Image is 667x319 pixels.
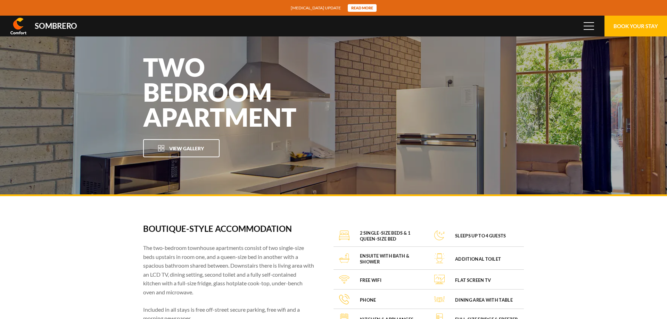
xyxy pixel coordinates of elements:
img: FREE WiFi [339,274,349,285]
h3: Boutique-style accommodation [143,224,314,234]
button: Book Your Stay [604,16,667,36]
img: Open Gallery [158,145,165,152]
span: Menu [584,22,594,30]
img: Ensuite with bath & shower [339,253,349,263]
h4: Flat screen TV [455,277,491,283]
img: Comfort Inn & Suites Sombrero [10,18,26,34]
img: Phone [339,294,349,304]
h4: Sleeps up to 4 guests [455,233,506,239]
h4: Additional toilet [455,256,501,262]
h4: Ensuite with bath & shower [360,253,423,265]
p: The two-bedroom townhouse apartments consist of two single-size beds upstairs in room one, and a ... [143,243,314,297]
button: View Gallery [143,139,220,157]
img: 2 single-size beds & 1 queen-size bed [339,230,349,241]
h4: Dining area with table [455,297,513,303]
img: Sleeps up to 4 guests [434,230,445,241]
img: Flat screen TV [434,274,445,285]
span: View Gallery [169,145,204,151]
button: Menu [578,16,599,36]
h4: Phone [360,297,376,303]
img: Dining area with table [434,294,445,304]
div: Sombrero [35,22,77,30]
h4: 2 single-size beds & 1 queen-size bed [360,230,423,242]
h1: Two Bedroom Apartment [143,54,334,129]
img: Additional toilet [434,253,445,263]
span: [MEDICAL_DATA] update [291,5,341,11]
h4: FREE WiFi [360,277,381,283]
